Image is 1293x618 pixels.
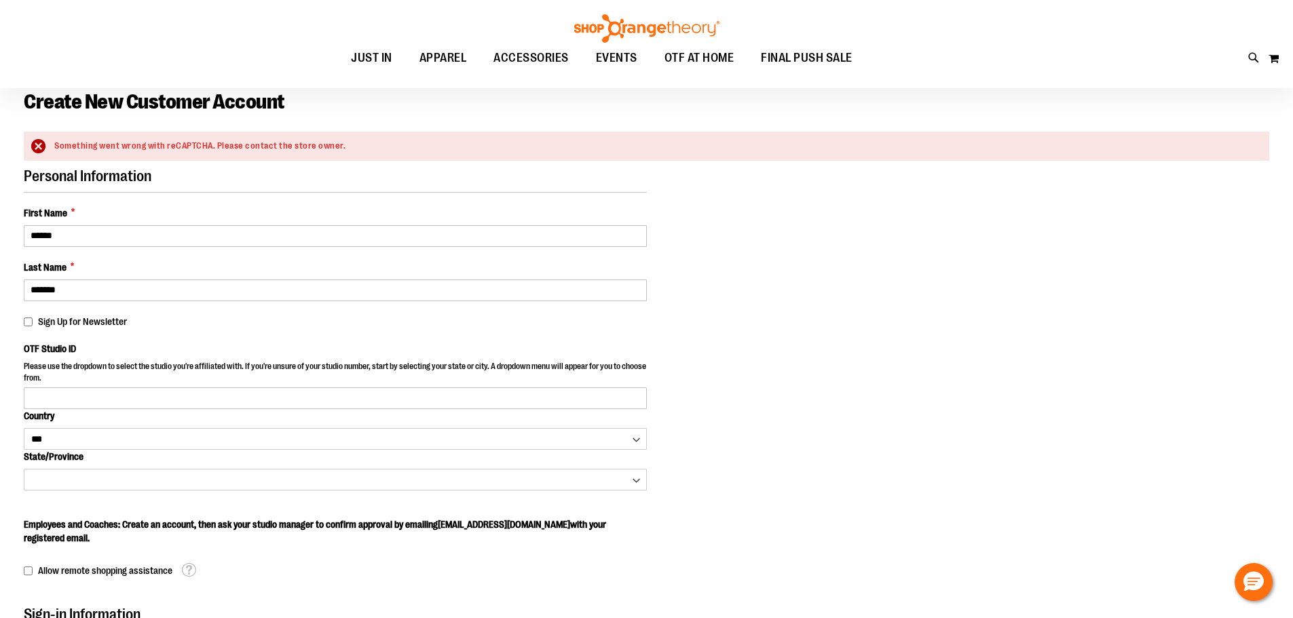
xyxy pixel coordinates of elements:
img: Shop Orangetheory [572,14,722,43]
span: OTF Studio ID [24,343,76,354]
a: ACCESSORIES [480,43,582,74]
span: First Name [24,206,67,220]
span: Personal Information [24,168,151,185]
span: Country [24,410,54,421]
p: Please use the dropdown to select the studio you're affiliated with. If you're unsure of your stu... [24,361,647,387]
span: EVENTS [596,43,637,73]
a: APPAREL [406,43,481,74]
span: Last Name [24,260,67,274]
span: Allow remote shopping assistance [38,565,172,576]
span: OTF AT HOME [664,43,734,73]
span: APPAREL [419,43,467,73]
span: JUST IN [351,43,392,73]
a: FINAL PUSH SALE [747,43,866,74]
span: ACCESSORIES [493,43,569,73]
span: Employees and Coaches: Create an account, then ask your studio manager to confirm approval by ema... [24,519,606,543]
a: JUST IN [337,43,406,74]
span: Sign Up for Newsletter [38,316,127,327]
a: OTF AT HOME [651,43,748,74]
a: EVENTS [582,43,651,74]
div: Something went wrong with reCAPTCHA. Please contact the store owner. [54,140,1256,153]
span: FINAL PUSH SALE [761,43,852,73]
span: State/Province [24,451,83,462]
span: Create New Customer Account [24,90,284,113]
button: Hello, have a question? Let’s chat. [1235,563,1273,601]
